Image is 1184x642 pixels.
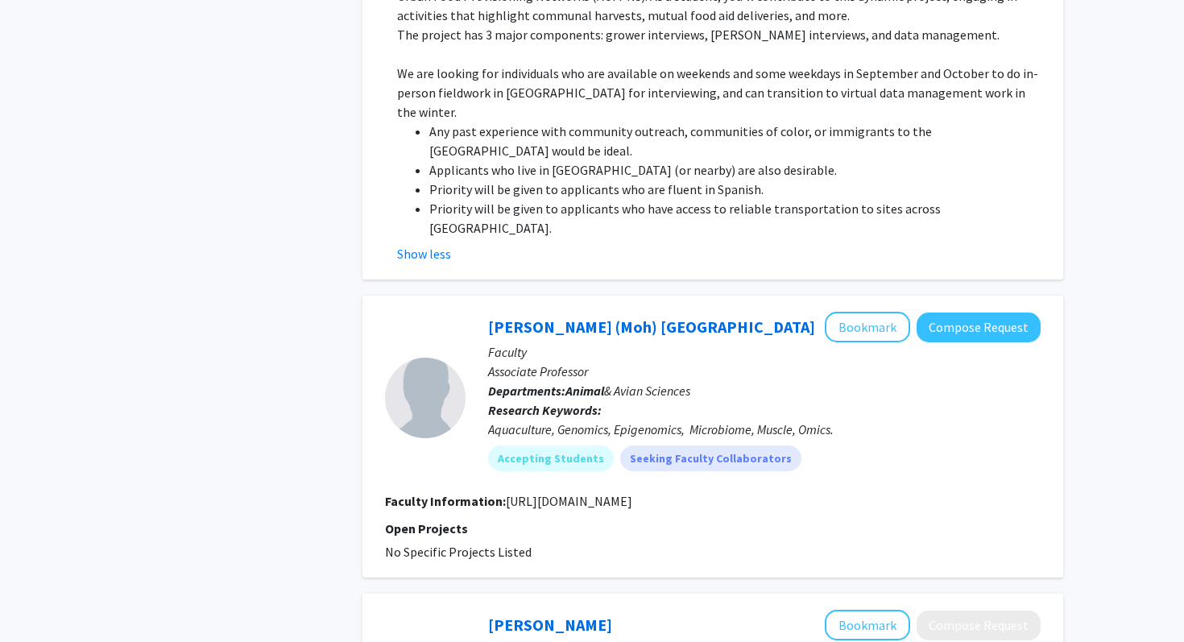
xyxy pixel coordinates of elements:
[397,244,451,263] button: Show less
[620,445,801,471] mat-chip: Seeking Faculty Collaborators
[397,25,1041,44] p: The project has 3 major components: grower interviews, [PERSON_NAME] interviews, and data managem...
[488,342,1041,362] p: Faculty
[488,317,815,337] a: [PERSON_NAME] (Moh) [GEOGRAPHIC_DATA]
[825,610,910,640] button: Add Monica VanKlompenberg to Bookmarks
[385,493,506,509] b: Faculty Information:
[488,362,1041,381] p: Associate Professor
[565,383,604,399] b: Animal
[488,445,614,471] mat-chip: Accepting Students
[429,160,1041,180] li: Applicants who live in [GEOGRAPHIC_DATA] (or nearby) are also desirable.
[488,420,1041,439] div: Aquaculture, Genomics, Epigenomics, Microbiome, Muscle, Omics.
[429,199,1041,238] li: Priority will be given to applicants who have access to reliable transportation to sites across [...
[385,544,532,560] span: No Specific Projects Listed
[917,313,1041,342] button: Compose Request to Mohamed (Moh) Salem
[488,402,602,418] b: Research Keywords:
[488,615,612,635] a: [PERSON_NAME]
[825,312,910,342] button: Add Mohamed (Moh) Salem to Bookmarks
[506,493,632,509] fg-read-more: [URL][DOMAIN_NAME]
[917,611,1041,640] button: Compose Request to Monica VanKlompenberg
[429,122,1041,160] li: Any past experience with community outreach, communities of color, or immigrants to the [GEOGRAPH...
[397,64,1041,122] p: We are looking for individuals who are available on weekends and some weekdays in September and O...
[429,180,1041,199] li: Priority will be given to applicants who are fluent in Spanish.
[488,383,565,399] b: Departments:
[565,383,690,399] span: & Avian Sciences
[385,519,1041,538] p: Open Projects
[12,570,68,630] iframe: Chat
